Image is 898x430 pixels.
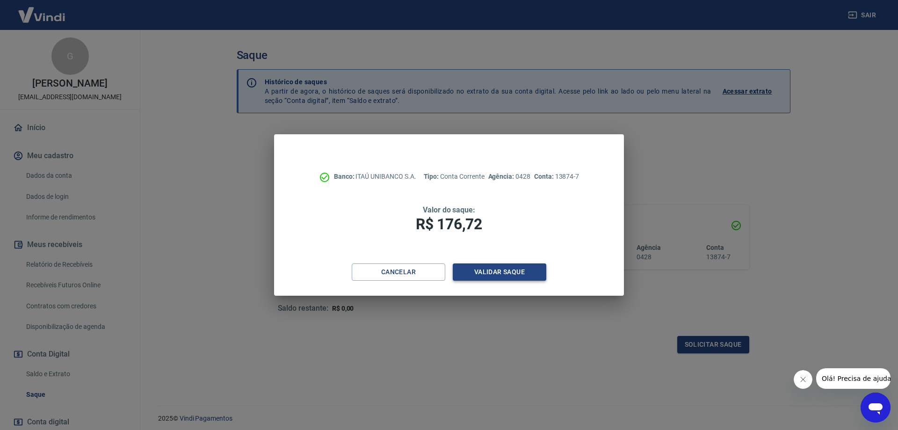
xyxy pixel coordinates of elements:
[453,263,546,281] button: Validar saque
[6,7,79,14] span: Olá! Precisa de ajuda?
[352,263,445,281] button: Cancelar
[861,393,891,423] iframe: Botão para abrir a janela de mensagens
[334,172,416,182] p: ITAÚ UNIBANCO S.A.
[423,205,475,214] span: Valor do saque:
[424,172,485,182] p: Conta Corrente
[488,173,516,180] span: Agência:
[534,172,579,182] p: 13874-7
[334,173,356,180] span: Banco:
[488,172,530,182] p: 0428
[794,370,812,389] iframe: Fechar mensagem
[416,215,482,233] span: R$ 176,72
[816,368,891,389] iframe: Mensagem da empresa
[534,173,555,180] span: Conta:
[424,173,441,180] span: Tipo:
